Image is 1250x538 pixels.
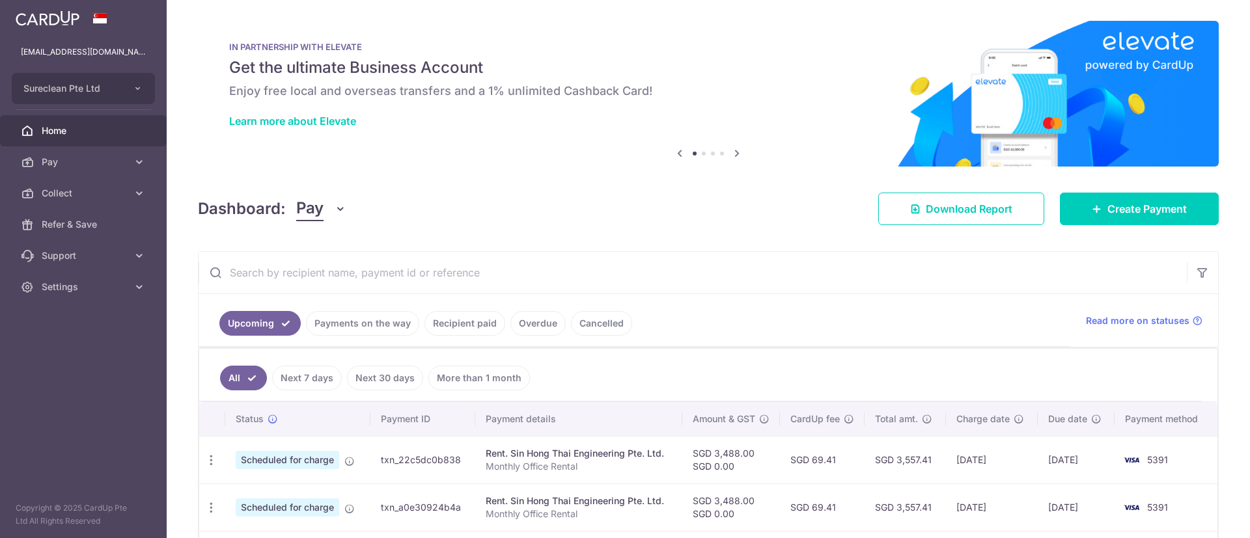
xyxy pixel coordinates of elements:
span: Download Report [926,201,1012,217]
th: Payment method [1115,402,1217,436]
td: SGD 3,488.00 SGD 0.00 [682,483,780,531]
td: [DATE] [946,436,1038,483]
a: Download Report [878,193,1044,225]
span: Home [42,124,128,137]
a: Learn more about Elevate [229,114,356,128]
td: [DATE] [1038,436,1115,483]
span: Sureclean Pte Ltd [23,82,120,95]
img: Renovation banner [198,21,1219,167]
a: More than 1 month [428,366,530,390]
span: Pay [296,196,324,221]
td: [DATE] [946,483,1038,531]
img: CardUp [16,10,79,26]
a: Read more on statuses [1086,314,1202,327]
span: Collect [42,187,128,200]
span: Status [236,412,264,425]
button: Sureclean Pte Ltd [12,73,155,104]
td: SGD 3,557.41 [865,436,946,483]
span: Total amt. [875,412,918,425]
a: Overdue [510,311,566,336]
span: Amount & GST [693,412,755,425]
h5: Get the ultimate Business Account [229,57,1187,78]
p: Monthly Office Rental [486,507,672,520]
a: Create Payment [1060,193,1219,225]
span: Scheduled for charge [236,451,339,469]
div: Rent. Sin Hong Thai Engineering Pte. Ltd. [486,494,672,507]
h6: Enjoy free local and overseas transfers and a 1% unlimited Cashback Card! [229,83,1187,99]
a: Next 7 days [272,366,342,390]
td: SGD 3,488.00 SGD 0.00 [682,436,780,483]
span: Refer & Save [42,218,128,231]
span: 5391 [1147,454,1168,465]
td: txn_a0e30924b4a [370,483,475,531]
span: Scheduled for charge [236,498,339,517]
a: Recipient paid [424,311,505,336]
td: SGD 69.41 [780,436,865,483]
p: Monthly Office Rental [486,460,672,473]
a: Cancelled [571,311,632,336]
td: [DATE] [1038,483,1115,531]
span: Due date [1048,412,1087,425]
span: Settings [42,280,128,293]
a: Next 30 days [347,366,423,390]
span: Charge date [956,412,1010,425]
span: Pay [42,155,128,168]
a: All [220,366,267,390]
a: Upcoming [219,311,301,336]
span: CardUp fee [790,412,840,425]
span: Support [42,249,128,262]
td: SGD 69.41 [780,483,865,531]
img: Bank Card [1118,500,1145,515]
th: Payment ID [370,402,475,436]
button: Pay [296,196,346,221]
th: Payment details [475,402,682,436]
span: Create Payment [1107,201,1187,217]
img: Bank Card [1118,452,1145,468]
span: 5391 [1147,502,1168,513]
p: [EMAIL_ADDRESS][DOMAIN_NAME] [21,46,146,59]
td: txn_22c5dc0b838 [370,436,475,483]
input: Search by recipient name, payment id or reference [199,252,1187,293]
td: SGD 3,557.41 [865,483,946,531]
span: Read more on statuses [1086,314,1189,327]
p: IN PARTNERSHIP WITH ELEVATE [229,42,1187,52]
a: Payments on the way [306,311,419,336]
h4: Dashboard: [198,197,286,221]
div: Rent. Sin Hong Thai Engineering Pte. Ltd. [486,447,672,460]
